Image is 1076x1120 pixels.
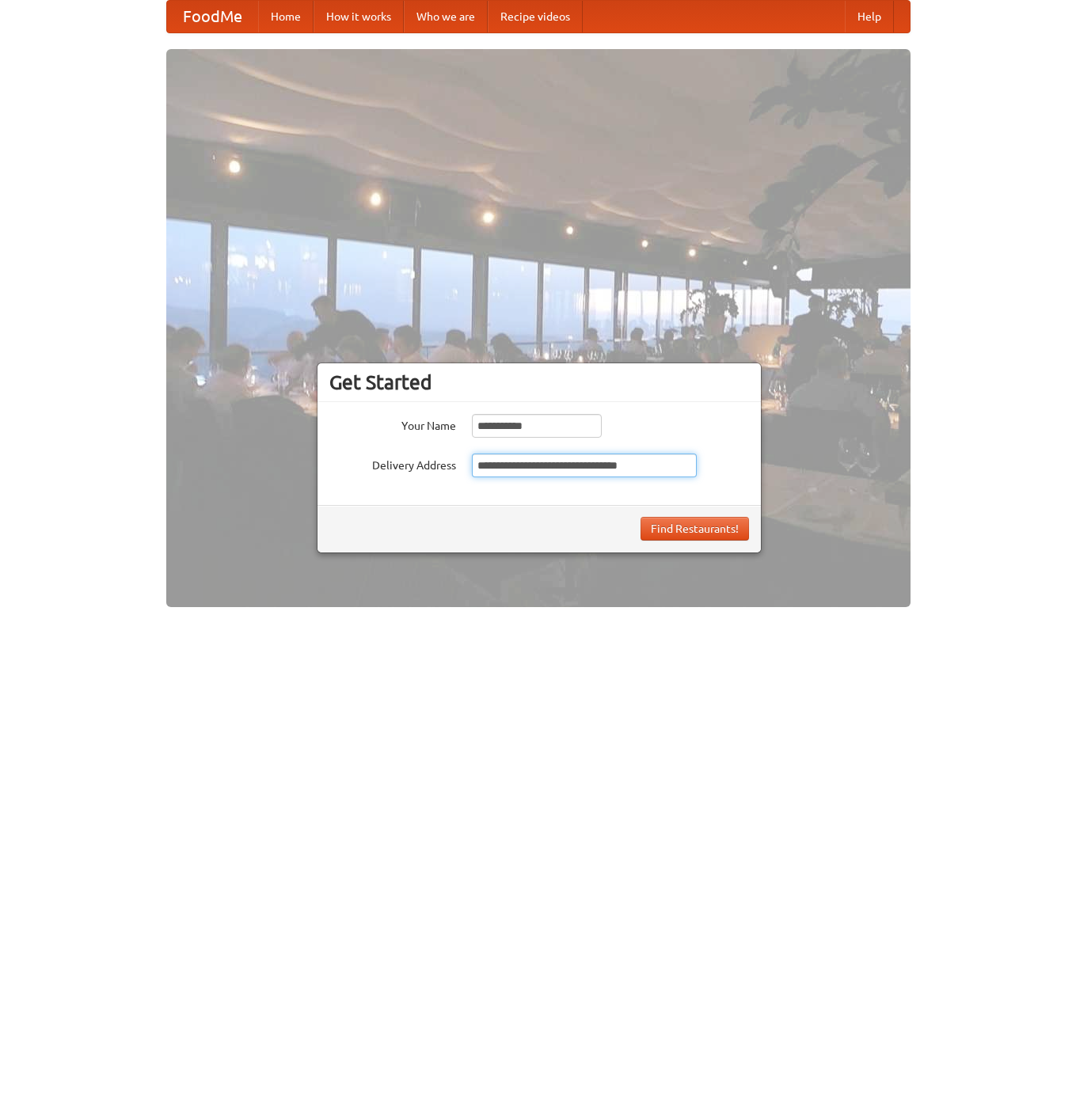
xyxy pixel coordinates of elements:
a: How it works [314,1,404,32]
button: Find Restaurants! [641,517,749,541]
label: Your Name [329,414,456,434]
a: Recipe videos [488,1,583,32]
label: Delivery Address [329,454,456,473]
a: Who we are [404,1,488,32]
a: Help [845,1,894,32]
h3: Get Started [329,370,749,394]
a: Home [258,1,314,32]
a: FoodMe [167,1,258,32]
